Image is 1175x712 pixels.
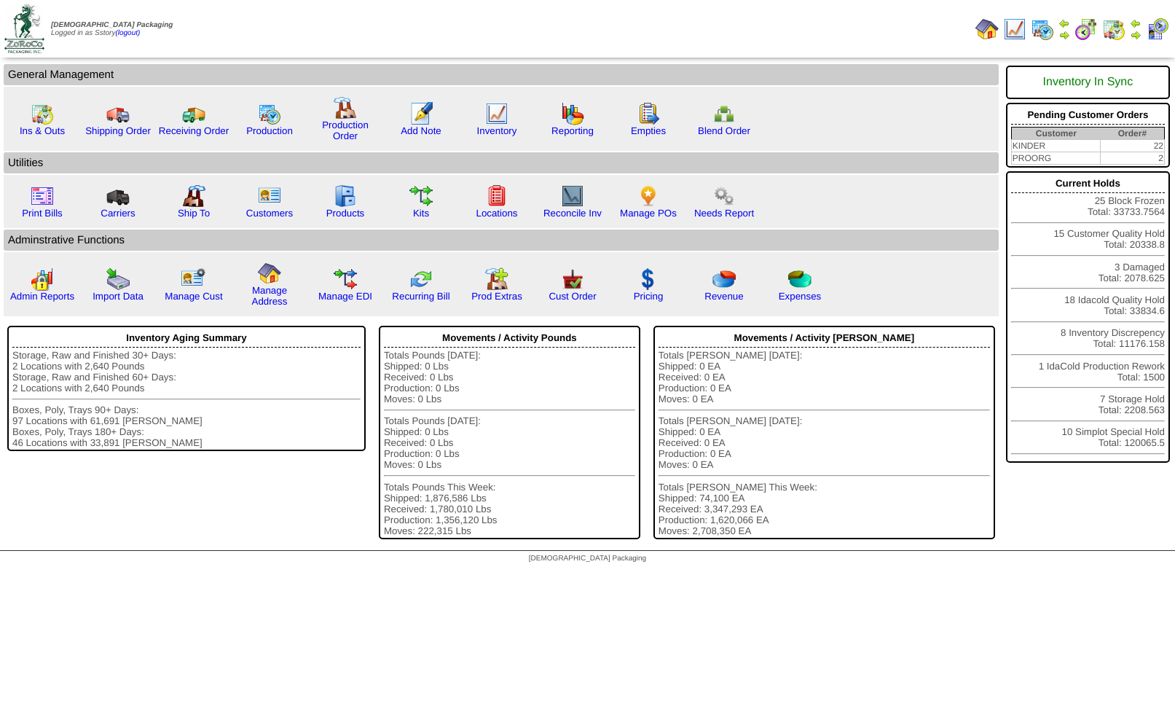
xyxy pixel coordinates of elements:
a: Recurring Bill [392,291,449,302]
img: invoice2.gif [31,184,54,208]
a: Manage Address [252,285,288,307]
div: Inventory In Sync [1011,69,1165,96]
a: Inventory [477,125,517,136]
td: PROORG [1011,152,1101,165]
a: Manage EDI [318,291,372,302]
a: Reconcile Inv [543,208,602,219]
img: line_graph2.gif [561,184,584,208]
img: dollar.gif [637,267,660,291]
td: General Management [4,64,999,85]
img: workflow.png [712,184,736,208]
img: import.gif [106,267,130,291]
img: zoroco-logo-small.webp [4,4,44,53]
a: Ship To [178,208,210,219]
td: 2 [1101,152,1165,165]
img: reconcile.gif [409,267,433,291]
div: Storage, Raw and Finished 30+ Days: 2 Locations with 2,640 Pounds Storage, Raw and Finished 60+ D... [12,350,361,448]
img: arrowleft.gif [1058,17,1070,29]
img: cust_order.png [561,267,584,291]
td: KINDER [1011,140,1101,152]
img: truck3.gif [106,184,130,208]
th: Customer [1011,128,1101,140]
span: Logged in as Sstory [51,21,173,37]
a: Ins & Outs [20,125,65,136]
th: Order# [1101,128,1165,140]
img: locations.gif [485,184,508,208]
a: Blend Order [698,125,750,136]
img: calendarprod.gif [258,102,281,125]
img: home.gif [975,17,999,41]
img: workflow.gif [409,184,433,208]
div: Movements / Activity Pounds [384,329,635,348]
div: Pending Customer Orders [1011,106,1165,125]
div: Inventory Aging Summary [12,329,361,348]
a: Add Note [401,125,441,136]
img: line_graph.gif [485,102,508,125]
div: Totals Pounds [DATE]: Shipped: 0 Lbs Received: 0 Lbs Production: 0 Lbs Moves: 0 Lbs Totals Pounds... [384,350,635,536]
img: truck2.gif [182,102,205,125]
img: po.png [637,184,660,208]
a: Customers [246,208,293,219]
div: Current Holds [1011,174,1165,193]
a: Needs Report [694,208,754,219]
img: calendarinout.gif [31,102,54,125]
div: Movements / Activity [PERSON_NAME] [659,329,990,348]
a: Manage POs [620,208,677,219]
a: Revenue [704,291,743,302]
td: Utilities [4,152,999,173]
a: Import Data [93,291,144,302]
a: Products [326,208,365,219]
a: Print Bills [22,208,63,219]
a: Prod Extras [471,291,522,302]
img: line_graph.gif [1003,17,1026,41]
img: calendarinout.gif [1102,17,1125,41]
img: factory2.gif [182,184,205,208]
img: graph2.png [31,267,54,291]
img: truck.gif [106,102,130,125]
img: workorder.gif [637,102,660,125]
a: Receiving Order [159,125,229,136]
a: Expenses [779,291,822,302]
a: Pricing [634,291,664,302]
img: arrowright.gif [1058,29,1070,41]
span: [DEMOGRAPHIC_DATA] Packaging [529,555,646,563]
div: Totals [PERSON_NAME] [DATE]: Shipped: 0 EA Received: 0 EA Production: 0 EA Moves: 0 EA Totals [PE... [659,350,990,536]
td: 22 [1101,140,1165,152]
a: Reporting [551,125,594,136]
img: managecust.png [181,267,208,291]
img: customers.gif [258,184,281,208]
img: calendarcustomer.gif [1146,17,1169,41]
a: Production Order [322,120,369,141]
a: (logout) [115,29,140,37]
a: Manage Cust [165,291,222,302]
img: orders.gif [409,102,433,125]
td: Adminstrative Functions [4,230,999,251]
img: home.gif [258,262,281,285]
a: Carriers [101,208,135,219]
img: pie_chart.png [712,267,736,291]
img: arrowleft.gif [1130,17,1141,29]
img: pie_chart2.png [788,267,812,291]
span: [DEMOGRAPHIC_DATA] Packaging [51,21,173,29]
img: cabinet.gif [334,184,357,208]
img: calendarblend.gif [1074,17,1098,41]
div: 25 Block Frozen Total: 33733.7564 15 Customer Quality Hold Total: 20338.8 3 Damaged Total: 2078.6... [1006,171,1170,463]
a: Admin Reports [10,291,74,302]
a: Kits [413,208,429,219]
img: calendarprod.gif [1031,17,1054,41]
img: edi.gif [334,267,357,291]
a: Shipping Order [85,125,151,136]
img: arrowright.gif [1130,29,1141,41]
a: Production [246,125,293,136]
img: factory.gif [334,96,357,120]
a: Locations [476,208,517,219]
img: network.png [712,102,736,125]
a: Cust Order [549,291,596,302]
img: prodextras.gif [485,267,508,291]
a: Empties [631,125,666,136]
img: graph.gif [561,102,584,125]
